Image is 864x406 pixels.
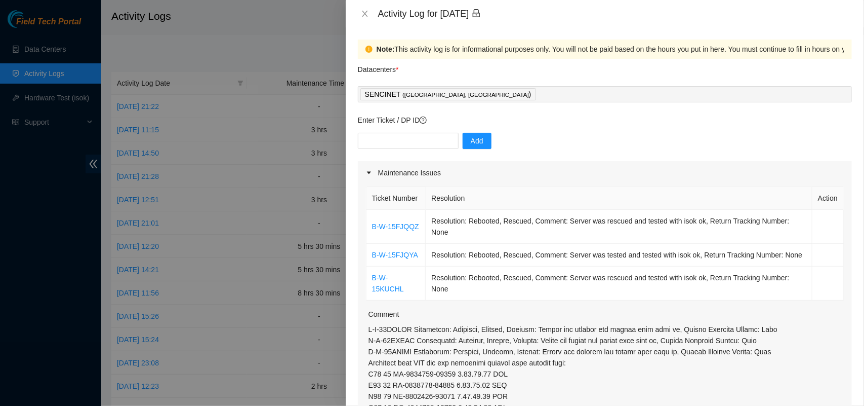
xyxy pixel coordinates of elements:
span: question-circle [420,117,427,124]
div: Activity Log for [DATE] [378,8,852,19]
a: B-W-15FJQYA [372,251,418,259]
span: ( [GEOGRAPHIC_DATA], [GEOGRAPHIC_DATA] [402,92,529,98]
a: B-W-15FJQQZ [372,223,419,231]
button: Close [358,9,372,19]
td: Resolution: Rebooted, Rescued, Comment: Server was rescued and tested with isok ok, Return Tracki... [426,267,812,301]
th: Action [812,187,844,210]
div: Maintenance Issues [358,161,852,184]
strong: Note: [377,44,395,55]
span: exclamation-circle [365,46,373,53]
a: B-W-15KUCHL [372,274,404,293]
button: Add [463,133,491,149]
p: Enter Ticket / DP ID [358,115,852,126]
span: caret-right [366,170,372,176]
p: SENCINET ) [365,89,531,100]
span: close [361,10,369,18]
th: Ticket Number [366,187,426,210]
th: Resolution [426,187,812,210]
label: Comment [368,309,399,320]
td: Resolution: Rebooted, Rescued, Comment: Server was rescued and tested with isok ok, Return Tracki... [426,210,812,244]
span: lock [472,9,481,18]
span: Add [471,135,483,146]
td: Resolution: Rebooted, Rescued, Comment: Server was tested and tested with isok ok, Return Trackin... [426,244,812,267]
p: Datacenters [358,59,399,75]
